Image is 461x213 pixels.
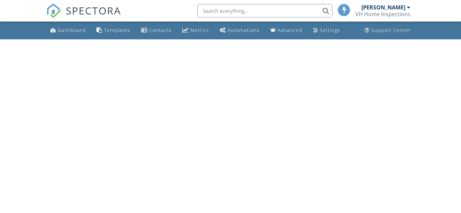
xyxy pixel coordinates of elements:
[104,27,130,33] div: Templates
[94,24,133,37] a: Templates
[268,24,305,37] a: Advanced
[371,27,411,33] div: Support Center
[66,3,121,17] span: SPECTORA
[227,27,260,33] div: Automations
[361,4,405,11] div: [PERSON_NAME]
[197,4,332,17] input: Search everything...
[149,27,171,33] div: Contacts
[217,24,262,37] a: Automations (Basic)
[180,24,212,37] a: Metrics
[58,27,86,33] div: Dashboard
[320,27,340,33] div: Settings
[277,27,302,33] div: Advanced
[355,11,410,17] div: VH Home Inspections
[310,24,343,37] a: Settings
[362,24,413,37] a: Support Center
[190,27,209,33] div: Metrics
[138,24,174,37] a: Contacts
[46,9,121,23] a: SPECTORA
[46,3,61,18] img: The Best Home Inspection Software - Spectora
[48,24,88,37] a: Dashboard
